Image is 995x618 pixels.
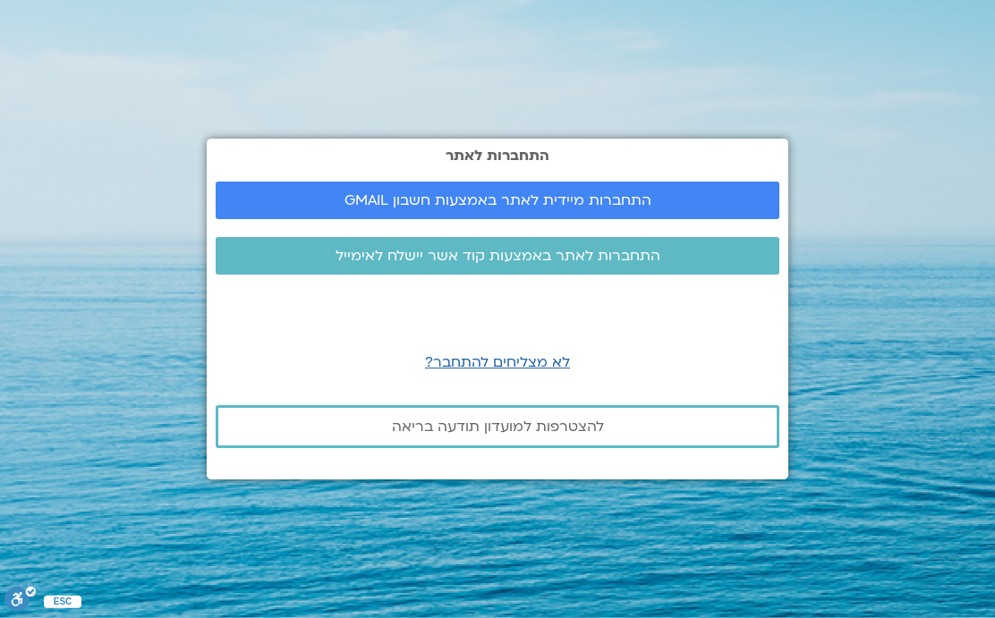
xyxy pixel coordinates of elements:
a: התחברות לאתר באמצעות קוד אשר יישלח לאימייל [216,237,779,275]
a: להצטרפות למועדון תודעה בריאה [216,405,779,448]
span: התחברות מיידית לאתר באמצעות חשבון GMAIL [344,192,651,208]
h2: התחברות לאתר [216,148,779,164]
span: להצטרפות למועדון תודעה בריאה [392,419,604,435]
a: התחברות מיידית לאתר באמצעות חשבון GMAIL [216,182,779,219]
a: לא מצליחים להתחבר? [425,352,570,372]
span: התחברות לאתר באמצעות קוד אשר יישלח לאימייל [336,248,660,264]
